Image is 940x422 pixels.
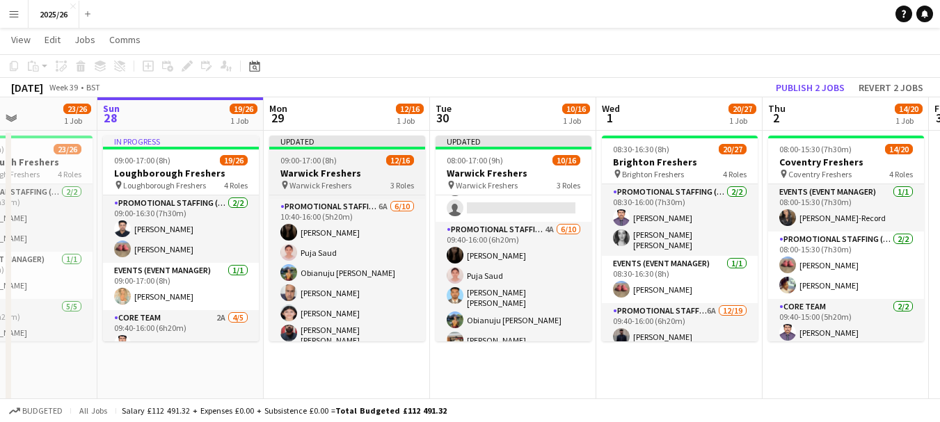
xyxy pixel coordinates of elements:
a: View [6,31,36,49]
div: 1 Job [230,115,257,126]
app-card-role: Promotional Staffing (Team Leader)2/208:00-15:30 (7h30m)[PERSON_NAME][PERSON_NAME] [768,232,924,299]
span: 4 Roles [889,169,913,179]
span: 10/16 [552,155,580,165]
span: 3 Roles [390,180,414,190]
div: [DATE] [11,81,43,95]
a: Comms [104,31,146,49]
app-card-role: Events (Event Manager)1/108:30-16:30 (8h)[PERSON_NAME] [602,256,758,303]
div: 1 Job [729,115,756,126]
h3: Loughborough Freshers [103,167,259,179]
span: 14/20 [895,104,923,114]
app-job-card: Updated09:00-17:00 (8h)12/16Warwick Freshers Warwick Freshers3 Roles[PERSON_NAME][PERSON_NAME][PE... [269,136,425,341]
div: BST [86,82,100,92]
span: 4 Roles [58,169,81,179]
span: 09:00-17:00 (8h) [280,155,337,165]
app-job-card: 08:00-15:30 (7h30m)14/20Coventry Freshers Coventry Freshers4 RolesEvents (Event Manager)1/108:00-... [768,136,924,341]
span: Warwick Freshers [456,180,518,190]
button: Revert 2 jobs [853,79,929,97]
div: Salary £112 491.32 + Expenses £0.00 + Subsistence £0.00 = [122,405,447,416]
div: In progress [103,136,259,147]
span: 29 [267,110,287,126]
span: 4 Roles [723,169,747,179]
span: 09:00-17:00 (8h) [114,155,170,165]
span: 30 [433,110,452,126]
div: 1 Job [563,115,589,126]
span: Jobs [74,33,95,46]
span: 28 [101,110,120,126]
app-job-card: In progress09:00-17:00 (8h)19/26Loughborough Freshers Loughborough Freshers4 RolesPromotional Sta... [103,136,259,341]
span: Sun [103,102,120,115]
span: Total Budgeted £112 491.32 [335,405,447,416]
span: Week 39 [46,82,81,92]
h3: Coventry Freshers [768,156,924,168]
span: Comms [109,33,141,46]
app-card-role: Events (Event Manager)1/108:00-15:30 (7h30m)[PERSON_NAME]-Record [768,184,924,232]
span: 23/26 [63,104,91,114]
span: 08:00-15:30 (7h30m) [779,144,852,154]
span: 2 [766,110,786,126]
h3: Warwick Freshers [436,167,591,179]
span: 23/26 [54,144,81,154]
span: Wed [602,102,620,115]
span: Mon [269,102,287,115]
span: View [11,33,31,46]
span: Warwick Freshers [289,180,351,190]
app-card-role: Events (Event Manager)1/109:00-17:00 (8h)[PERSON_NAME] [103,263,259,310]
span: 4 Roles [224,180,248,190]
span: 20/27 [719,144,747,154]
span: Budgeted [22,406,63,416]
span: Tue [436,102,452,115]
span: 1 [600,110,620,126]
app-card-role: Promotional Staffing (Team Leader)2/209:00-16:30 (7h30m)[PERSON_NAME][PERSON_NAME] [103,195,259,263]
span: 19/26 [230,104,257,114]
span: Edit [45,33,61,46]
span: 14/20 [885,144,913,154]
a: Jobs [69,31,101,49]
h3: Brighton Freshers [602,156,758,168]
app-job-card: Updated08:00-17:00 (9h)10/16Warwick Freshers Warwick Freshers3 Roles[PERSON_NAME][PERSON_NAME] Pr... [436,136,591,341]
span: 08:30-16:30 (8h) [613,144,669,154]
span: Coventry Freshers [788,169,852,179]
div: 1 Job [64,115,90,126]
span: Loughborough Freshers [123,180,206,190]
span: 08:00-17:00 (9h) [447,155,503,165]
div: Updated [436,136,591,147]
span: 20/27 [728,104,756,114]
span: 12/16 [396,104,424,114]
h3: Warwick Freshers [269,167,425,179]
div: Updated [269,136,425,147]
span: 19/26 [220,155,248,165]
div: 1 Job [397,115,423,126]
app-card-role: Core Team2/209:40-15:00 (5h20m)[PERSON_NAME] [768,299,924,366]
button: Budgeted [7,403,65,419]
app-card-role: Promotional Staffing (Team Leader)2/208:30-16:00 (7h30m)[PERSON_NAME][PERSON_NAME] [PERSON_NAME] [602,184,758,256]
div: 1 Job [895,115,922,126]
a: Edit [39,31,66,49]
app-job-card: 08:30-16:30 (8h)20/27Brighton Freshers Brighton Freshers4 RolesPromotional Staffing (Team Leader)... [602,136,758,341]
span: Thu [768,102,786,115]
span: 10/16 [562,104,590,114]
span: 12/16 [386,155,414,165]
span: All jobs [77,405,110,416]
button: 2025/26 [29,1,79,28]
span: 3 Roles [557,180,580,190]
span: Brighton Freshers [622,169,684,179]
button: Publish 2 jobs [770,79,850,97]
